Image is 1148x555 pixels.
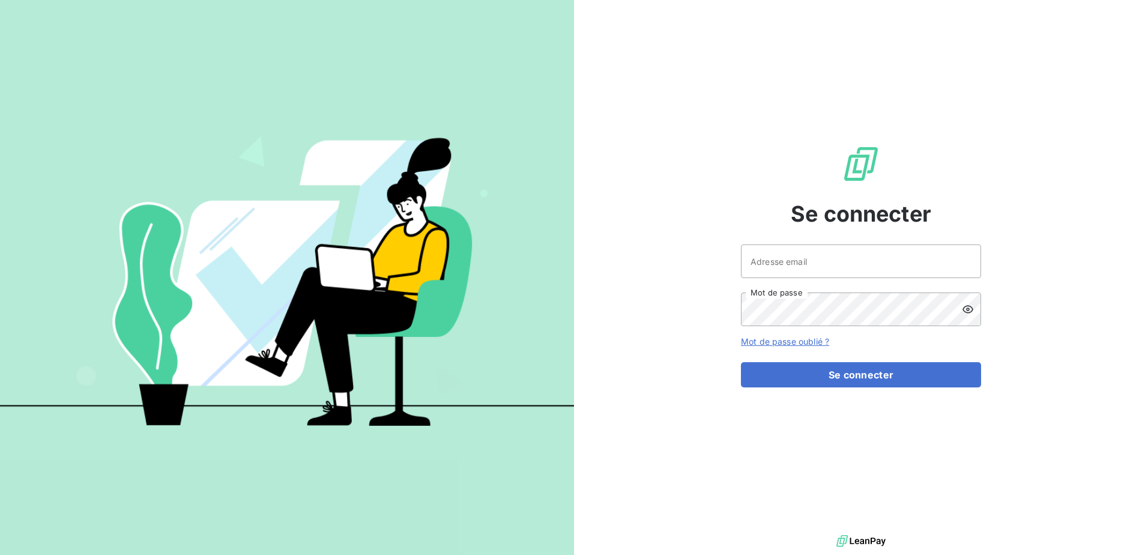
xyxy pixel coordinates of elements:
[741,362,981,387] button: Se connecter
[791,198,931,230] span: Se connecter
[842,145,880,183] img: Logo LeanPay
[741,244,981,278] input: placeholder
[836,532,886,550] img: logo
[741,336,829,347] a: Mot de passe oublié ?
